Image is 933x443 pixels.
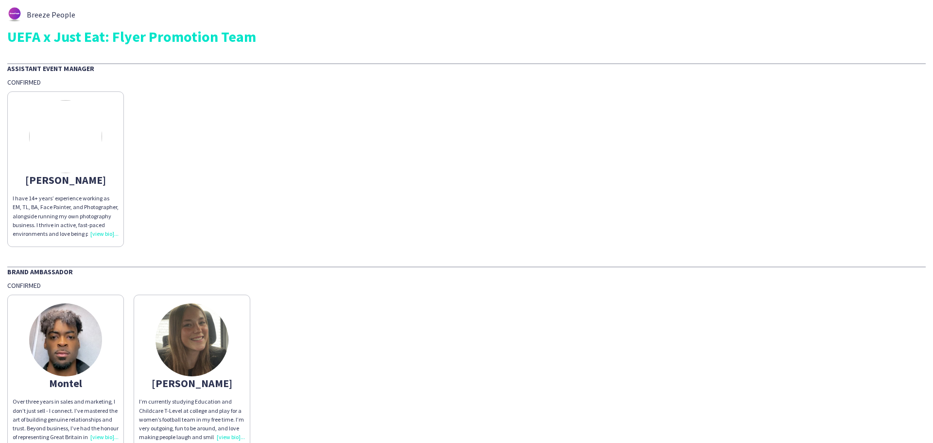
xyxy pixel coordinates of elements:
div: [PERSON_NAME] [139,379,245,388]
div: Confirmed [7,78,926,87]
div: Montel [13,379,119,388]
img: thumb-667ffdbe74275.jpg [155,303,228,376]
div: [PERSON_NAME] [13,176,119,184]
span: Breeze People [27,10,75,19]
img: thumb-68af00796d0d9.jpeg [29,303,102,376]
div: Confirmed [7,281,926,290]
div: I have 14+ years’ experience working as EM, TL, BA, Face Painter, and Photographer, alongside run... [13,194,119,238]
img: thumb-c3a4c3c2-8c88-4c74-b0cd-f1df0ed7ee0d.png [29,100,102,173]
div: Brand Ambassador [7,266,926,276]
div: UEFA x Just Eat: Flyer Promotion Team [7,29,926,44]
p: I’m currently studying Education and Childcare T-Level at college and play for a women’s football... [139,397,245,442]
div: Assistant Event Manager [7,63,926,73]
img: thumb-62876bd588459.png [7,7,22,22]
